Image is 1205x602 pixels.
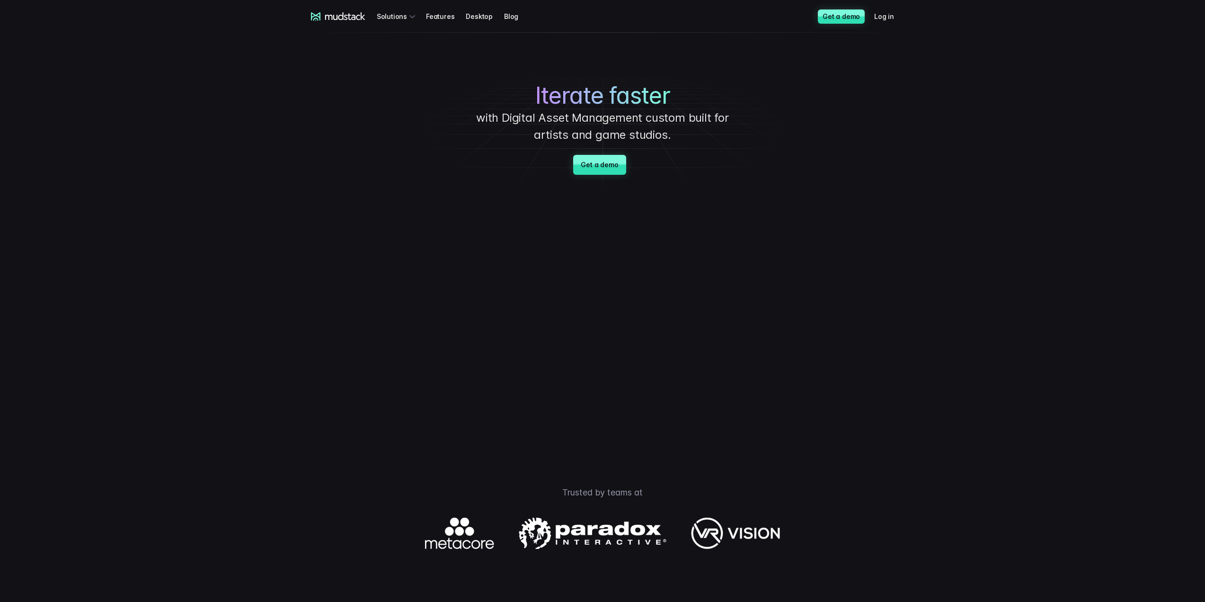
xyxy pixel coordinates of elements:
a: Blog [504,8,530,25]
div: Solutions [377,8,418,25]
a: Get a demo [573,155,626,175]
a: Desktop [466,8,504,25]
a: mudstack logo [311,12,365,21]
a: Log in [874,8,905,25]
a: Features [426,8,466,25]
p: with Digital Asset Management custom built for artists and game studios. [461,109,744,144]
a: Get a demo [818,9,865,24]
p: Trusted by teams at [271,486,934,499]
img: Logos of companies using mudstack. [425,518,780,549]
span: Iterate faster [535,82,670,109]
